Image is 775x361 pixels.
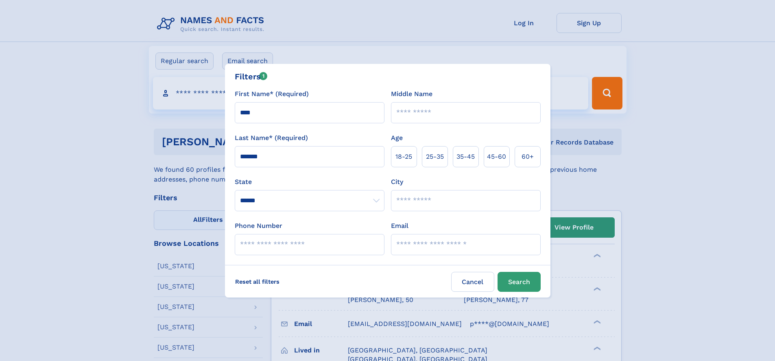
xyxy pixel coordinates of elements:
label: First Name* (Required) [235,89,309,99]
span: 45‑60 [487,152,506,162]
label: Last Name* (Required) [235,133,308,143]
label: State [235,177,384,187]
div: Filters [235,70,268,83]
label: Age [391,133,403,143]
span: 18‑25 [395,152,412,162]
span: 25‑35 [426,152,444,162]
button: Search [498,272,541,292]
label: Phone Number [235,221,282,231]
label: Cancel [451,272,494,292]
span: 35‑45 [456,152,475,162]
label: Reset all filters [230,272,285,291]
label: Email [391,221,408,231]
label: Middle Name [391,89,432,99]
span: 60+ [522,152,534,162]
label: City [391,177,403,187]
